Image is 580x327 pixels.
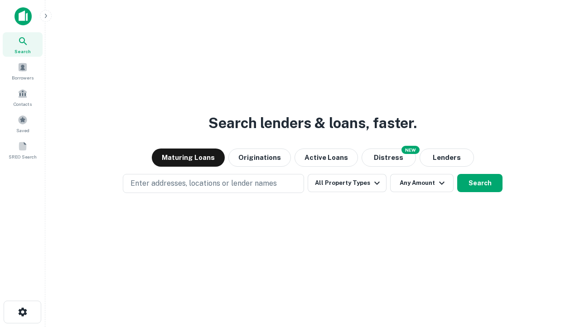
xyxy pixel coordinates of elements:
[14,7,32,25] img: capitalize-icon.png
[3,32,43,57] a: Search
[3,111,43,136] a: Saved
[3,85,43,109] a: Contacts
[3,59,43,83] a: Borrowers
[457,174,503,192] button: Search
[12,74,34,81] span: Borrowers
[130,178,277,189] p: Enter addresses, locations or lender names
[14,100,32,108] span: Contacts
[228,149,291,167] button: Originations
[308,174,387,192] button: All Property Types
[9,153,37,160] span: SREO Search
[420,149,474,167] button: Lenders
[208,112,417,134] h3: Search lenders & loans, faster.
[390,174,454,192] button: Any Amount
[3,138,43,162] a: SREO Search
[152,149,225,167] button: Maturing Loans
[14,48,31,55] span: Search
[535,254,580,298] iframe: Chat Widget
[16,127,29,134] span: Saved
[401,146,420,154] div: NEW
[123,174,304,193] button: Enter addresses, locations or lender names
[362,149,416,167] button: Search distressed loans with lien and other non-mortgage details.
[295,149,358,167] button: Active Loans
